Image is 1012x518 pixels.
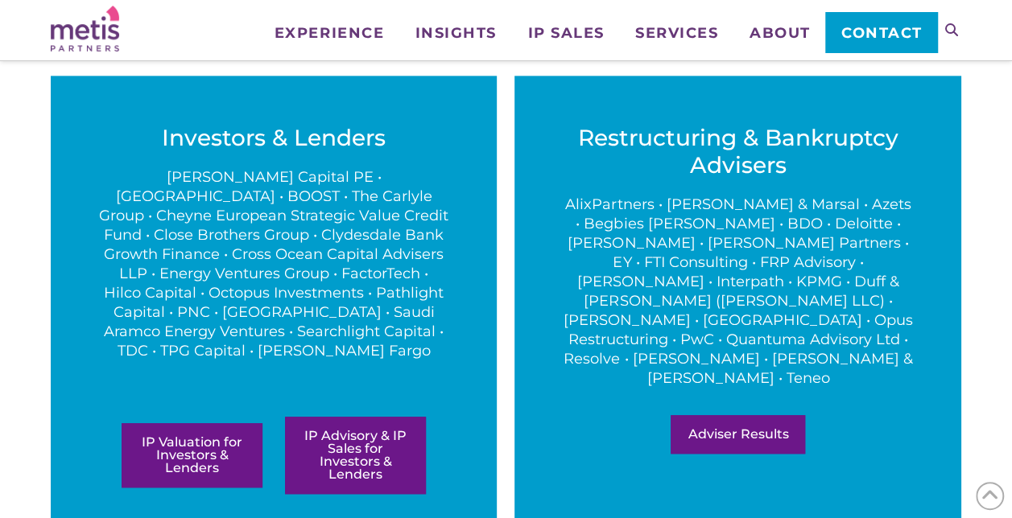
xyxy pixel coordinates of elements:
[51,6,119,51] img: Metis Partners
[99,124,449,151] h3: Investors & Lenders
[275,26,384,40] span: Experience
[122,423,262,487] a: IP Valuation for Investors & Lenders
[563,124,913,179] h3: Restructuring & Bankruptcy Advisers
[976,482,1004,510] span: Back to Top
[285,417,426,494] a: IP Advisory & IP Sales for Investors & Lenders
[563,195,913,388] p: AlixPartners • [PERSON_NAME] & Marsal • Azets • Begbies [PERSON_NAME] • BDO • Deloitte • [PERSON_...
[671,415,805,454] a: Adviser Results
[750,26,811,40] span: About
[415,26,497,40] span: Insights
[527,26,604,40] span: IP Sales
[99,167,449,360] p: [PERSON_NAME] Capital PE • [GEOGRAPHIC_DATA] • BOOST • The Carlyle Group • Cheyne European Strate...
[841,26,923,40] span: Contact
[825,12,937,52] a: Contact
[635,26,718,40] span: Services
